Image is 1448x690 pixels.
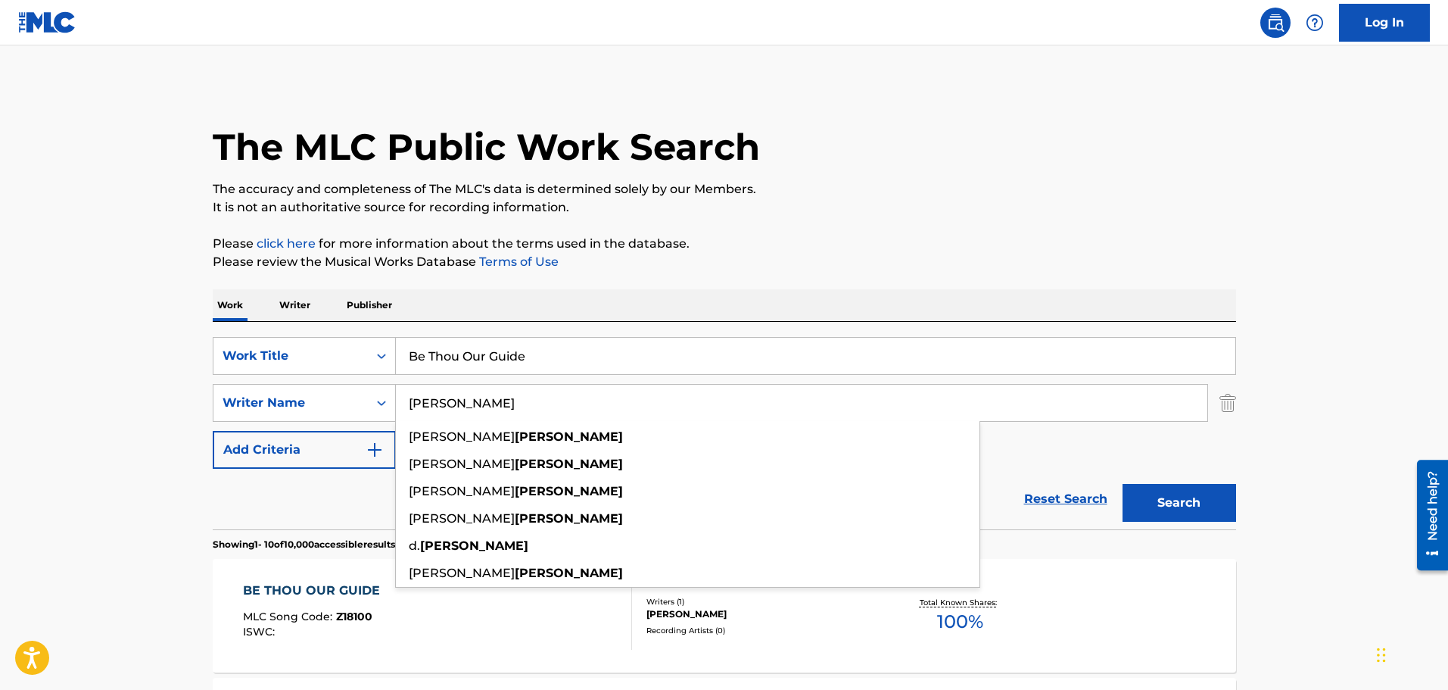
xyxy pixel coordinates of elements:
img: search [1266,14,1285,32]
a: Reset Search [1017,482,1115,516]
p: Total Known Shares: [920,597,1001,608]
p: Writer [275,289,315,321]
strong: [PERSON_NAME] [420,539,528,553]
iframe: Chat Widget [1372,617,1448,690]
span: 100 % [937,608,983,635]
strong: [PERSON_NAME] [515,457,623,471]
strong: [PERSON_NAME] [515,566,623,580]
button: Add Criteria [213,431,396,469]
p: Please review the Musical Works Database [213,253,1236,271]
div: Work Title [223,347,359,365]
span: [PERSON_NAME] [409,484,515,498]
div: Writer Name [223,394,359,412]
img: help [1306,14,1324,32]
p: The accuracy and completeness of The MLC's data is determined solely by our Members. [213,180,1236,198]
a: Terms of Use [476,254,559,269]
div: Drag [1377,632,1386,678]
div: Help [1300,8,1330,38]
strong: [PERSON_NAME] [515,484,623,498]
div: Recording Artists ( 0 ) [646,625,875,636]
span: [PERSON_NAME] [409,511,515,526]
span: [PERSON_NAME] [409,429,515,444]
div: Writers ( 1 ) [646,596,875,607]
img: 9d2ae6d4665cec9f34b9.svg [366,441,384,459]
span: d. [409,539,420,553]
div: [PERSON_NAME] [646,607,875,621]
span: [PERSON_NAME] [409,566,515,580]
strong: [PERSON_NAME] [515,511,623,526]
p: Publisher [342,289,397,321]
img: MLC Logo [18,11,76,33]
span: MLC Song Code : [243,610,336,623]
a: Public Search [1260,8,1291,38]
span: Z18100 [336,610,372,623]
p: Work [213,289,248,321]
h1: The MLC Public Work Search [213,124,760,170]
img: Delete Criterion [1219,384,1236,422]
iframe: Resource Center [1406,454,1448,576]
p: Please for more information about the terms used in the database. [213,235,1236,253]
a: click here [257,236,316,251]
div: BE THOU OUR GUIDE [243,582,388,600]
a: BE THOU OUR GUIDEMLC Song Code:Z18100ISWC:Writers (1)[PERSON_NAME]Recording Artists (0)Total Know... [213,559,1236,673]
strong: [PERSON_NAME] [515,429,623,444]
form: Search Form [213,337,1236,529]
p: Showing 1 - 10 of 10,000 accessible results (Total 330,676 ) [213,538,462,551]
span: ISWC : [243,625,279,638]
p: It is not an authoritative source for recording information. [213,198,1236,217]
button: Search [1123,484,1236,522]
span: [PERSON_NAME] [409,457,515,471]
a: Log In [1339,4,1430,42]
